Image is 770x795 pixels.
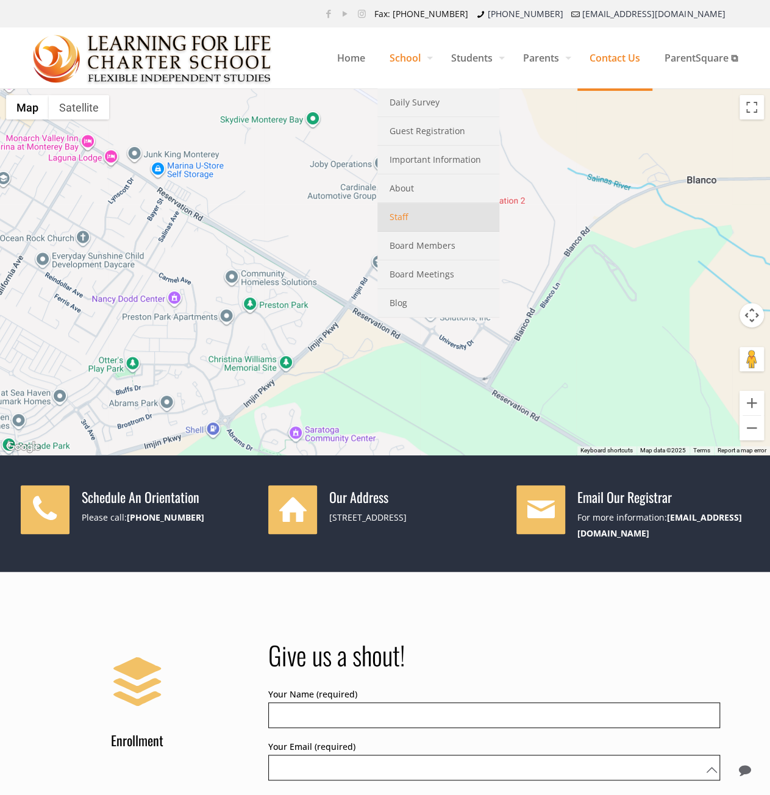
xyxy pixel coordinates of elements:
[82,510,254,526] div: Please call:
[3,439,43,455] img: Google
[511,40,577,76] span: Parents
[439,27,511,88] a: Students
[377,232,499,260] a: Board Members
[652,40,750,76] span: ParentSquare ⧉
[21,645,254,749] a: Enrollment
[582,8,725,20] a: [EMAIL_ADDRESS][DOMAIN_NAME]
[390,238,455,254] span: Board Members
[474,8,487,20] i: phone
[580,446,633,455] button: Keyboard shortcuts
[377,27,439,88] a: School
[740,416,764,440] button: Zoom out
[325,27,377,88] a: Home
[82,488,254,505] h4: Schedule An Orientation
[390,123,465,139] span: Guest Registration
[577,488,750,505] h4: Email Our Registrar
[329,488,502,505] h4: Our Address
[390,94,440,110] span: Daily Survey
[640,447,686,454] span: Map data ©2025
[339,7,352,20] a: YouTube icon
[390,180,414,196] span: About
[390,209,408,225] span: Staff
[377,88,499,117] a: Daily Survey
[390,266,454,282] span: Board Meetings
[718,447,766,454] a: Report a map error
[377,117,499,146] a: Guest Registration
[329,510,502,526] div: [STREET_ADDRESS]
[740,95,764,119] button: Toggle fullscreen view
[439,40,511,76] span: Students
[6,95,49,119] button: Show street map
[21,730,254,749] h4: Enrollment
[33,27,273,88] a: Learning for Life Charter School
[127,512,204,523] a: [PHONE_NUMBER]
[377,260,499,289] a: Board Meetings
[323,7,335,20] a: Facebook icon
[377,40,439,76] span: School
[377,203,499,232] a: Staff
[268,639,720,671] h2: Give us a shout!
[377,174,499,203] a: About
[355,7,368,20] a: Instagram icon
[740,303,764,327] button: Map camera controls
[377,146,499,174] a: Important Information
[268,702,720,728] input: Your Name (required)
[577,27,652,88] a: Contact Us
[390,295,407,311] span: Blog
[488,8,563,20] a: [PHONE_NUMBER]
[3,439,43,455] a: Open this area in Google Maps (opens a new window)
[577,40,652,76] span: Contact Us
[268,686,720,730] label: Your Name (required)
[49,95,109,119] button: Show satellite imagery
[699,757,724,783] a: Back to top icon
[740,391,764,415] button: Zoom in
[33,28,273,89] img: Contact Us
[390,152,481,168] span: Important Information
[693,447,710,454] a: Terms (opens in new tab)
[268,739,720,782] label: Your Email (required)
[652,27,750,88] a: ParentSquare ⧉
[569,8,582,20] i: mail
[511,27,577,88] a: Parents
[268,755,720,780] input: Your Email (required)
[577,510,750,541] div: For more information:
[377,289,499,318] a: Blog
[740,347,764,371] button: Drag Pegman onto the map to open Street View
[325,40,377,76] span: Home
